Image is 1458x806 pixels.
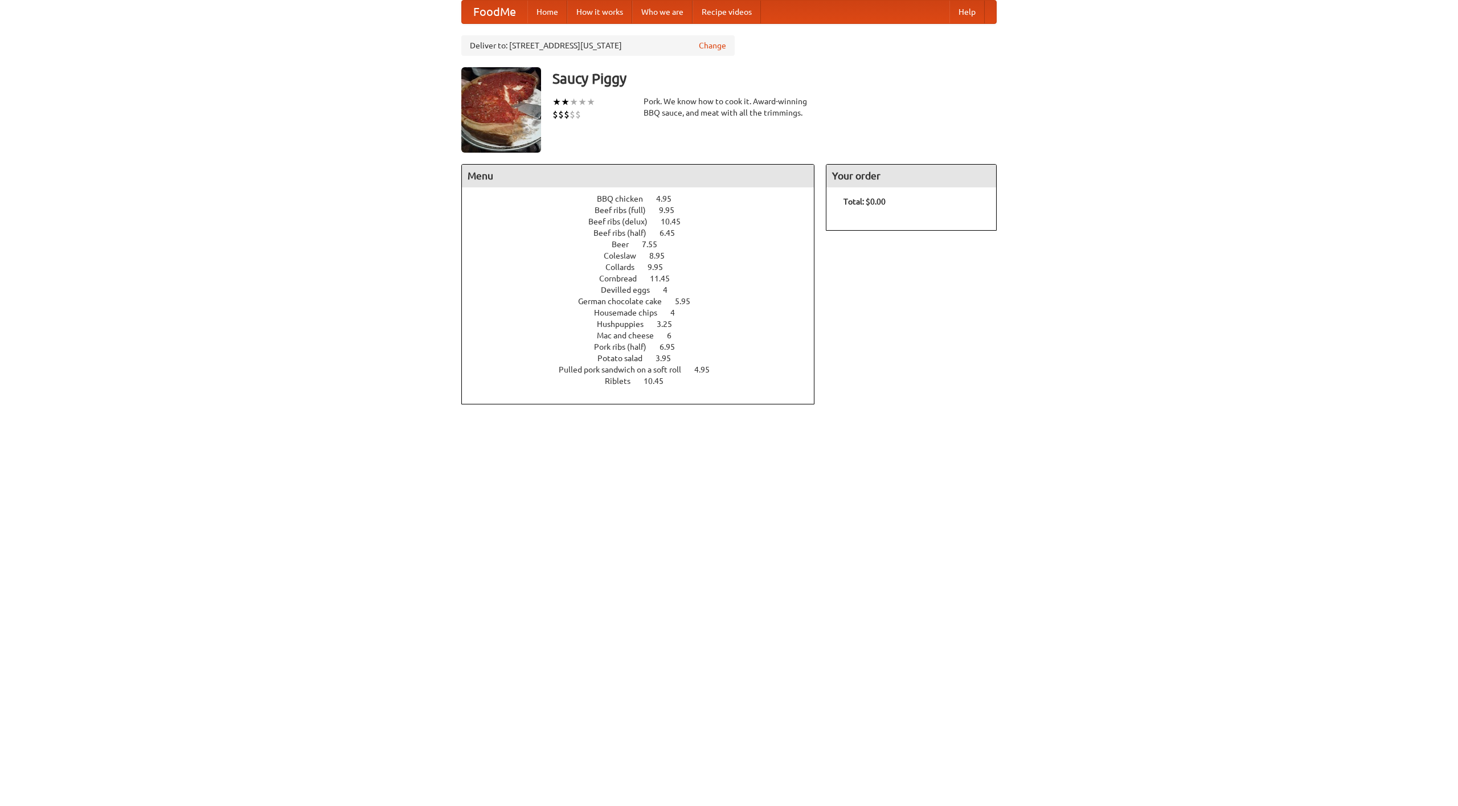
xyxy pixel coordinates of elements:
span: Riblets [605,377,642,386]
span: Cornbread [599,274,648,283]
a: Beef ribs (half) 6.45 [593,228,696,238]
li: ★ [561,96,570,108]
span: 3.95 [656,354,682,363]
a: Beef ribs (full) 9.95 [595,206,695,215]
span: Collards [605,263,646,272]
span: BBQ chicken [597,194,654,203]
a: Recipe videos [693,1,761,23]
a: Cornbread 11.45 [599,274,691,283]
a: Devilled eggs 4 [601,285,689,294]
img: angular.jpg [461,67,541,153]
a: Collards 9.95 [605,263,684,272]
span: Coleslaw [604,251,648,260]
h4: Menu [462,165,814,187]
li: $ [564,108,570,121]
a: German chocolate cake 5.95 [578,297,711,306]
span: 4.95 [694,365,721,374]
a: How it works [567,1,632,23]
span: Housemade chips [594,308,669,317]
span: 3.25 [657,320,683,329]
a: Riblets 10.45 [605,377,685,386]
a: Hushpuppies 3.25 [597,320,693,329]
span: 6.45 [660,228,686,238]
span: 8.95 [649,251,676,260]
li: $ [570,108,575,121]
a: Pork ribs (half) 6.95 [594,342,696,351]
li: ★ [570,96,578,108]
h4: Your order [826,165,996,187]
a: Coleslaw 8.95 [604,251,686,260]
li: $ [552,108,558,121]
span: Pork ribs (half) [594,342,658,351]
a: Pulled pork sandwich on a soft roll 4.95 [559,365,731,374]
span: Potato salad [597,354,654,363]
li: ★ [578,96,587,108]
a: Beef ribs (delux) 10.45 [588,217,702,226]
b: Total: $0.00 [843,197,886,206]
a: Potato salad 3.95 [597,354,692,363]
span: Beef ribs (delux) [588,217,659,226]
span: 6.95 [660,342,686,351]
a: Home [527,1,567,23]
li: ★ [587,96,595,108]
li: $ [558,108,564,121]
a: FoodMe [462,1,527,23]
span: 4 [663,285,679,294]
div: Deliver to: [STREET_ADDRESS][US_STATE] [461,35,735,56]
span: 10.45 [661,217,692,226]
span: 4.95 [656,194,683,203]
span: Beer [612,240,640,249]
a: Housemade chips 4 [594,308,696,317]
a: Beer 7.55 [612,240,678,249]
li: ★ [552,96,561,108]
span: Beef ribs (half) [593,228,658,238]
a: Change [699,40,726,51]
span: Hushpuppies [597,320,655,329]
h3: Saucy Piggy [552,67,997,90]
span: 10.45 [644,377,675,386]
span: 11.45 [650,274,681,283]
span: Devilled eggs [601,285,661,294]
a: Help [949,1,985,23]
span: 5.95 [675,297,702,306]
span: 9.95 [648,263,674,272]
span: 6 [667,331,683,340]
a: Who we are [632,1,693,23]
span: 4 [670,308,686,317]
li: $ [575,108,581,121]
span: Mac and cheese [597,331,665,340]
a: BBQ chicken 4.95 [597,194,693,203]
span: Pulled pork sandwich on a soft roll [559,365,693,374]
span: Beef ribs (full) [595,206,657,215]
span: 9.95 [659,206,686,215]
span: 7.55 [642,240,669,249]
a: Mac and cheese 6 [597,331,693,340]
div: Pork. We know how to cook it. Award-winning BBQ sauce, and meat with all the trimmings. [644,96,814,118]
span: German chocolate cake [578,297,673,306]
